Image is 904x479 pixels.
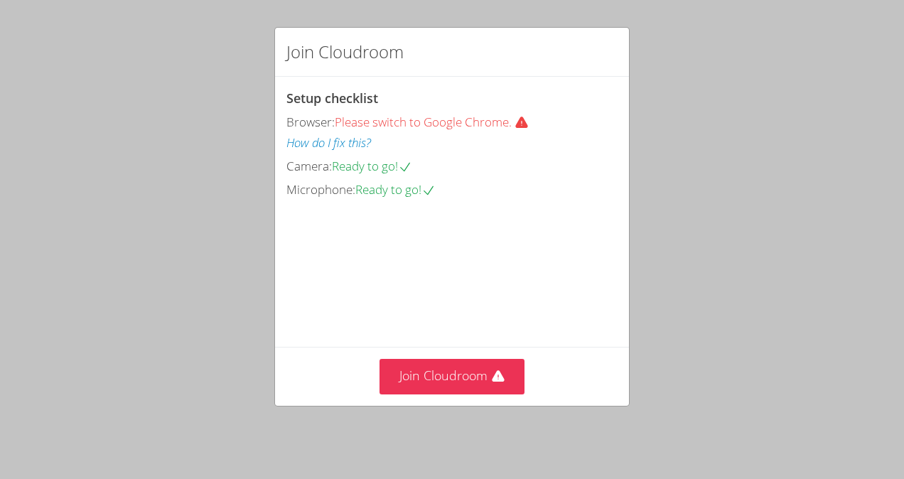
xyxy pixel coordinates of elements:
h2: Join Cloudroom [286,39,404,65]
span: Camera: [286,158,332,174]
span: Ready to go! [355,181,436,198]
span: Microphone: [286,181,355,198]
button: Join Cloudroom [380,359,525,394]
span: Ready to go! [332,158,412,174]
button: How do I fix this? [286,133,371,154]
span: Setup checklist [286,90,378,107]
span: Browser: [286,114,335,130]
span: Please switch to Google Chrome. [335,114,534,130]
